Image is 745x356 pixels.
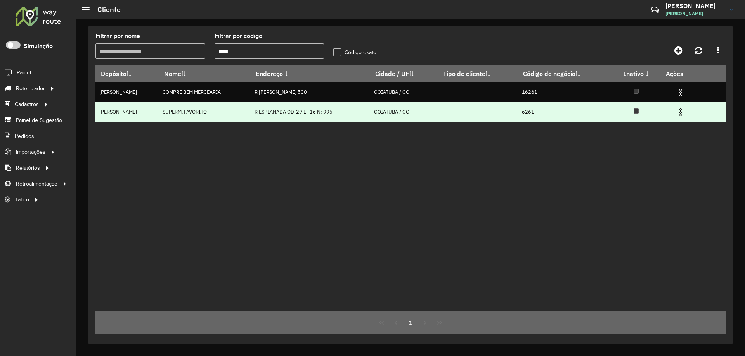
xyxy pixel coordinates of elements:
td: 6261 [518,102,612,122]
span: Roteirizador [16,84,45,93]
button: 1 [403,315,418,330]
td: GOIATUBA / GO [370,102,438,122]
td: SUPERM. FAVORITO [159,102,251,122]
td: COMPRE BEM MERCEARIA [159,82,251,102]
th: Cidade / UF [370,65,438,82]
th: Ações [660,65,707,82]
th: Endereço [251,65,370,82]
span: Pedidos [15,132,34,140]
span: Tático [15,196,29,204]
td: R [PERSON_NAME] 500 [251,82,370,102]
td: GOIATUBA / GO [370,82,438,102]
span: Retroalimentação [16,180,57,188]
span: Painel de Sugestão [16,116,62,124]
span: [PERSON_NAME] [665,10,724,17]
h3: [PERSON_NAME] [665,2,724,10]
label: Filtrar por nome [95,31,140,41]
span: Relatórios [16,164,40,172]
th: Tipo de cliente [438,65,518,82]
span: Cadastros [15,100,39,108]
label: Código exato [333,48,376,57]
th: Nome [159,65,251,82]
td: 16261 [518,82,612,102]
th: Inativo [612,65,661,82]
label: Filtrar por código [215,31,262,41]
th: Depósito [95,65,159,82]
td: [PERSON_NAME] [95,82,159,102]
h2: Cliente [90,5,121,14]
label: Simulação [24,41,53,51]
span: Painel [17,69,31,77]
td: [PERSON_NAME] [95,102,159,122]
td: R ESPLANADA QD-29 LT-16 N: 995 [251,102,370,122]
a: Contato Rápido [647,2,664,18]
th: Código de negócio [518,65,612,82]
span: Importações [16,148,45,156]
